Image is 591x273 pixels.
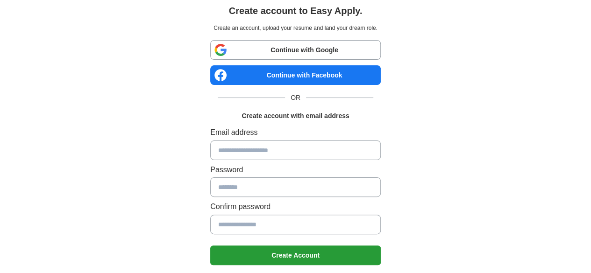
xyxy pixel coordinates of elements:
label: Password [210,164,381,176]
label: Email address [210,126,381,139]
a: Continue with Google [210,40,381,60]
h1: Create account to Easy Apply. [229,3,363,18]
button: Create Account [210,245,381,265]
label: Confirm password [210,201,381,213]
p: Create an account, upload your resume and land your dream role. [212,24,379,33]
span: OR [285,92,306,103]
h1: Create account with email address [242,111,349,121]
a: Continue with Facebook [210,65,381,85]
